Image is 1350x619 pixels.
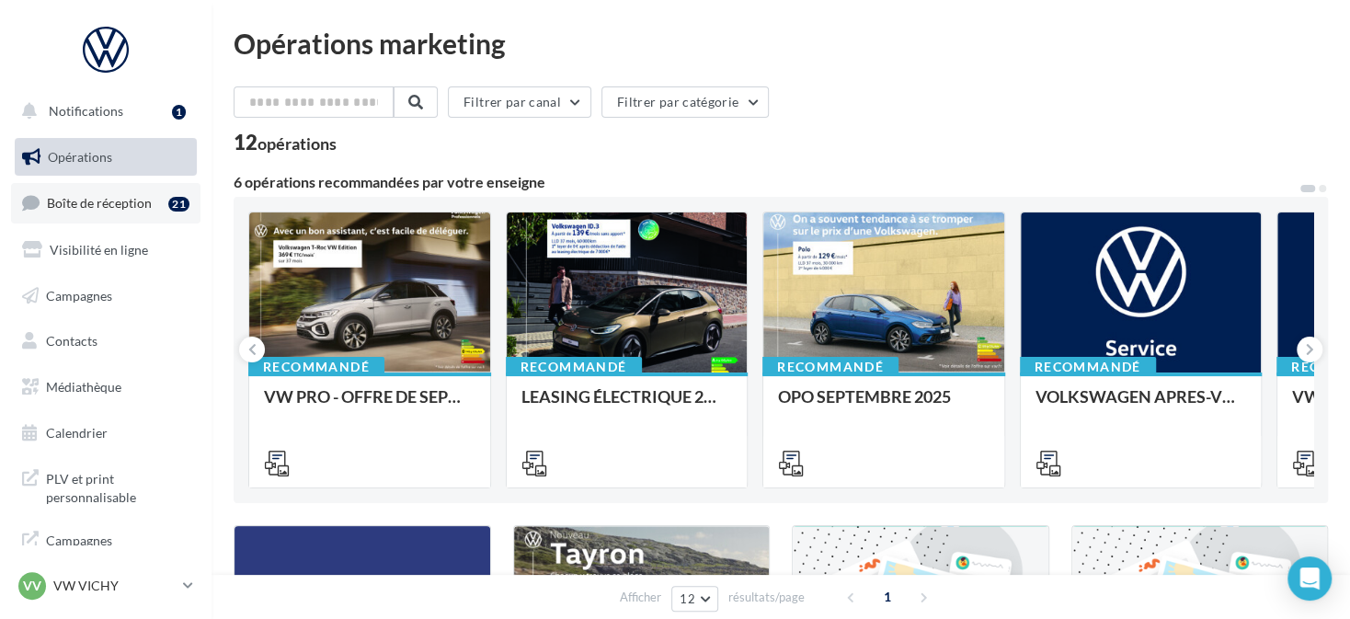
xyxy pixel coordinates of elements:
span: résultats/page [728,589,805,606]
a: PLV et print personnalisable [11,459,200,513]
a: Campagnes [11,277,200,315]
div: Recommandé [248,357,384,377]
span: 12 [680,591,695,606]
a: VV VW VICHY [15,568,197,603]
span: Calendrier [46,425,108,441]
button: Filtrer par catégorie [601,86,769,118]
div: VOLKSWAGEN APRES-VENTE [1035,387,1247,424]
span: Campagnes DataOnDemand [46,528,189,567]
button: 12 [671,586,718,612]
div: 12 [234,132,337,153]
span: Opérations [48,149,112,165]
div: Open Intercom Messenger [1287,556,1332,601]
div: opérations [257,135,337,152]
span: Campagnes [46,287,112,303]
div: VW PRO - OFFRE DE SEPTEMBRE 25 [264,387,475,424]
a: Campagnes DataOnDemand [11,521,200,575]
a: Médiathèque [11,368,200,407]
span: Médiathèque [46,379,121,395]
button: Filtrer par canal [448,86,591,118]
div: 6 opérations recommandées par votre enseigne [234,175,1299,189]
span: Afficher [620,589,661,606]
div: Recommandé [762,357,898,377]
div: Recommandé [1020,357,1156,377]
div: OPO SEPTEMBRE 2025 [778,387,990,424]
span: Contacts [46,333,97,349]
p: VW VICHY [53,577,176,595]
a: Contacts [11,322,200,361]
div: LEASING ÉLECTRIQUE 2025 [521,387,733,424]
a: Visibilité en ligne [11,231,200,269]
div: 1 [172,105,186,120]
span: Visibilité en ligne [50,242,148,258]
a: Boîte de réception21 [11,183,200,223]
span: VV [23,577,41,595]
span: 1 [873,582,902,612]
div: 21 [168,197,189,212]
span: Boîte de réception [47,195,152,211]
a: Opérations [11,138,200,177]
span: Notifications [49,103,123,119]
button: Notifications 1 [11,92,193,131]
span: PLV et print personnalisable [46,466,189,506]
div: Opérations marketing [234,29,1328,57]
div: Recommandé [506,357,642,377]
a: Calendrier [11,414,200,453]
